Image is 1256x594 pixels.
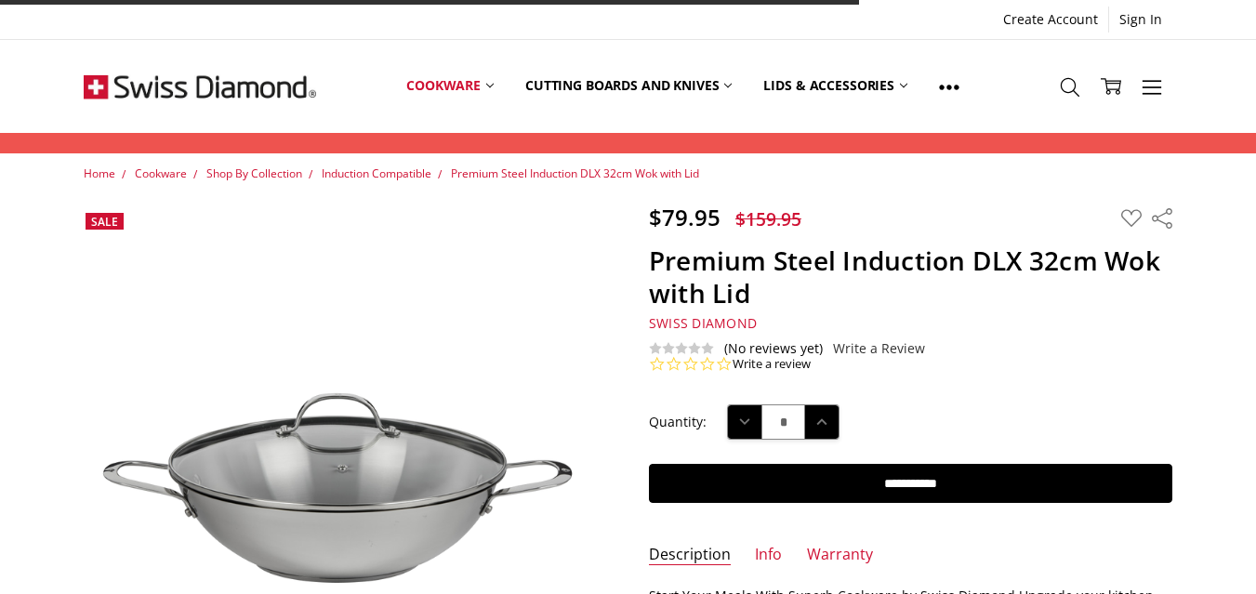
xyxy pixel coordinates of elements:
[733,356,811,373] a: Write a review
[509,45,748,127] a: Cutting boards and knives
[84,40,316,133] img: Free Shipping On Every Order
[993,7,1108,33] a: Create Account
[451,165,699,181] a: Premium Steel Induction DLX 32cm Wok with Lid
[135,165,187,181] a: Cookware
[84,165,115,181] a: Home
[206,165,302,181] a: Shop By Collection
[322,165,431,181] a: Induction Compatible
[649,202,721,232] span: $79.95
[735,206,801,231] span: $159.95
[923,45,975,128] a: Show All
[1109,7,1172,33] a: Sign In
[390,45,509,127] a: Cookware
[833,341,925,356] a: Write a Review
[649,244,1172,310] h1: Premium Steel Induction DLX 32cm Wok with Lid
[91,214,118,230] span: Sale
[747,45,922,127] a: Lids & Accessories
[649,545,731,566] a: Description
[724,341,823,356] span: (No reviews yet)
[649,314,757,332] span: Swiss Diamond
[649,412,707,432] label: Quantity:
[755,545,782,566] a: Info
[807,545,873,566] a: Warranty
